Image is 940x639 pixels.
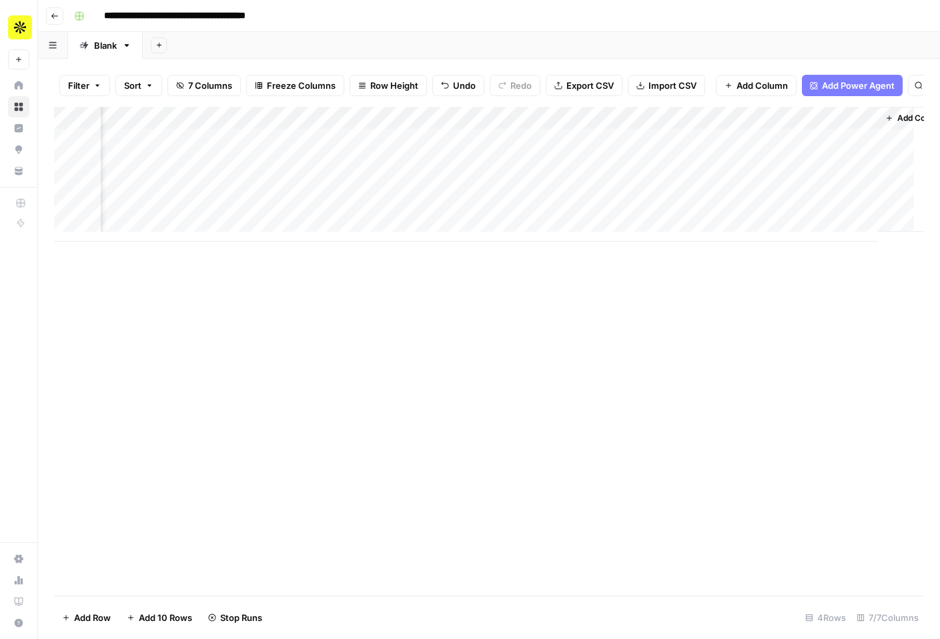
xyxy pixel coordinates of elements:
button: Export CSV [546,75,622,96]
span: Add Row [74,611,111,624]
a: Learning Hub [8,591,29,612]
a: Insights [8,118,29,139]
span: Sort [124,79,141,92]
button: Redo [490,75,540,96]
div: 4 Rows [800,607,851,628]
button: Row Height [350,75,427,96]
a: Settings [8,548,29,570]
a: Blank [68,32,143,59]
span: Add Column [737,79,788,92]
button: Help + Support [8,612,29,634]
button: Add Power Agent [802,75,903,96]
span: Import CSV [648,79,696,92]
button: Add 10 Rows [119,607,200,628]
div: Blank [94,39,117,52]
span: Export CSV [566,79,614,92]
span: Redo [510,79,532,92]
span: Filter [68,79,89,92]
div: 7/7 Columns [851,607,924,628]
span: 7 Columns [188,79,232,92]
button: Filter [59,75,110,96]
span: Add 10 Rows [139,611,192,624]
button: Workspace: Apollo [8,11,29,44]
img: Apollo Logo [8,15,32,39]
span: Row Height [370,79,418,92]
button: Sort [115,75,162,96]
button: Add Column [716,75,797,96]
a: Browse [8,96,29,118]
span: Add Power Agent [822,79,895,92]
button: Freeze Columns [246,75,344,96]
a: Usage [8,570,29,591]
button: Stop Runs [200,607,270,628]
span: Freeze Columns [267,79,336,92]
button: Undo [432,75,484,96]
button: 7 Columns [167,75,241,96]
a: Home [8,75,29,96]
span: Undo [453,79,476,92]
button: Import CSV [628,75,705,96]
a: Your Data [8,160,29,182]
button: Add Row [54,607,119,628]
a: Opportunities [8,139,29,160]
span: Stop Runs [220,611,262,624]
